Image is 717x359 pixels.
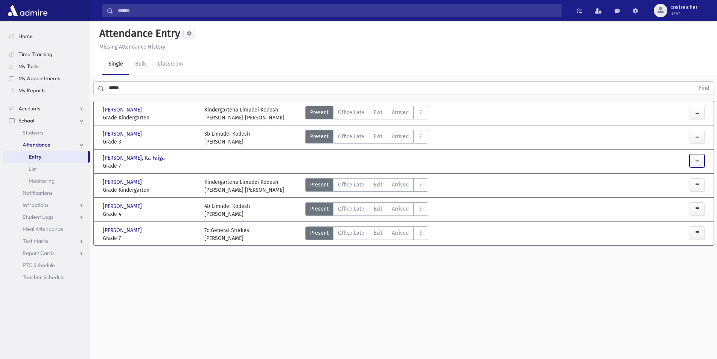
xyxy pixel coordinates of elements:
div: 3b Limudei Kodesh [PERSON_NAME] [204,130,250,146]
a: School [3,115,90,127]
span: [PERSON_NAME] [103,130,143,138]
a: Meal Attendance [3,223,90,235]
a: Monitoring [3,175,90,187]
span: Grade 4 [103,210,197,218]
span: Infractions [23,202,49,208]
a: Notifications [3,187,90,199]
span: [PERSON_NAME], Ita Faiga [103,154,166,162]
a: Time Tracking [3,48,90,60]
span: Accounts [18,105,40,112]
span: Present [310,108,329,116]
span: Grade 7 [103,234,197,242]
h5: Attendance Entry [96,27,180,40]
a: Classroom [152,54,189,75]
a: My Tasks [3,60,90,72]
a: Accounts [3,102,90,115]
div: AttTypes [305,130,428,146]
div: 4b Limudei Kodesh [PERSON_NAME] [204,202,250,218]
a: List [3,163,90,175]
span: School [18,117,34,124]
span: Arrived [392,108,409,116]
img: AdmirePro [6,3,49,18]
span: Exit [374,229,382,237]
span: costreicher [670,5,697,11]
span: Exit [374,133,382,141]
span: Grade 3 [103,138,197,146]
span: Arrived [392,181,409,189]
div: AttTypes [305,202,428,218]
span: Present [310,229,329,237]
span: [PERSON_NAME] [103,226,143,234]
span: My Reports [18,87,46,94]
a: My Reports [3,84,90,96]
div: AttTypes [305,106,428,122]
span: Grade Kindergarten [103,114,197,122]
span: My Tasks [18,63,40,70]
span: Notifications [23,189,52,196]
span: Arrived [392,229,409,237]
span: Teacher Schedule [23,274,65,281]
div: 7c General Studies [PERSON_NAME] [204,226,249,242]
span: User [670,11,697,17]
span: Office Late [338,108,364,116]
span: Exit [374,205,382,213]
span: PTC Schedule [23,262,55,269]
a: Infractions [3,199,90,211]
a: Single [102,54,129,75]
span: Present [310,205,329,213]
span: Meal Attendance [23,226,63,232]
span: Student Logs [23,214,53,220]
span: Arrived [392,205,409,213]
a: Teacher Schedule [3,271,90,283]
span: Office Late [338,229,364,237]
input: Search [113,4,561,17]
span: Monitoring [29,177,55,184]
span: [PERSON_NAME] [103,106,143,114]
a: Entry [3,151,88,163]
span: Grade 7 [103,162,197,170]
span: Present [310,181,329,189]
span: My Appointments [18,75,60,82]
a: Attendance [3,139,90,151]
a: Students [3,127,90,139]
div: AttTypes [305,178,428,194]
span: [PERSON_NAME] [103,178,143,186]
span: Students [23,129,43,136]
span: Entry [29,153,41,160]
a: Missing Attendance History [96,44,165,50]
span: Report Cards [23,250,55,257]
div: AttTypes [305,226,428,242]
a: PTC Schedule [3,259,90,271]
div: Kindergartena Limudei Kodesh [PERSON_NAME] [PERSON_NAME] [204,106,284,122]
span: Exit [374,181,382,189]
a: My Appointments [3,72,90,84]
span: Office Late [338,205,364,213]
a: Report Cards [3,247,90,259]
span: Grade Kindergarten [103,186,197,194]
span: Arrived [392,133,409,141]
u: Missing Attendance History [99,44,165,50]
span: [PERSON_NAME] [103,202,143,210]
a: Home [3,30,90,42]
span: Test Marks [23,238,48,244]
a: Bulk [129,54,152,75]
button: Find [694,82,714,95]
span: Home [18,33,33,40]
div: Kindergartena Limudei Kodesh [PERSON_NAME] [PERSON_NAME] [204,178,284,194]
span: Office Late [338,133,364,141]
span: List [29,165,37,172]
span: Time Tracking [18,51,52,58]
span: Present [310,133,329,141]
span: Exit [374,108,382,116]
a: Student Logs [3,211,90,223]
a: Test Marks [3,235,90,247]
span: Attendance [23,141,50,148]
span: Office Late [338,181,364,189]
